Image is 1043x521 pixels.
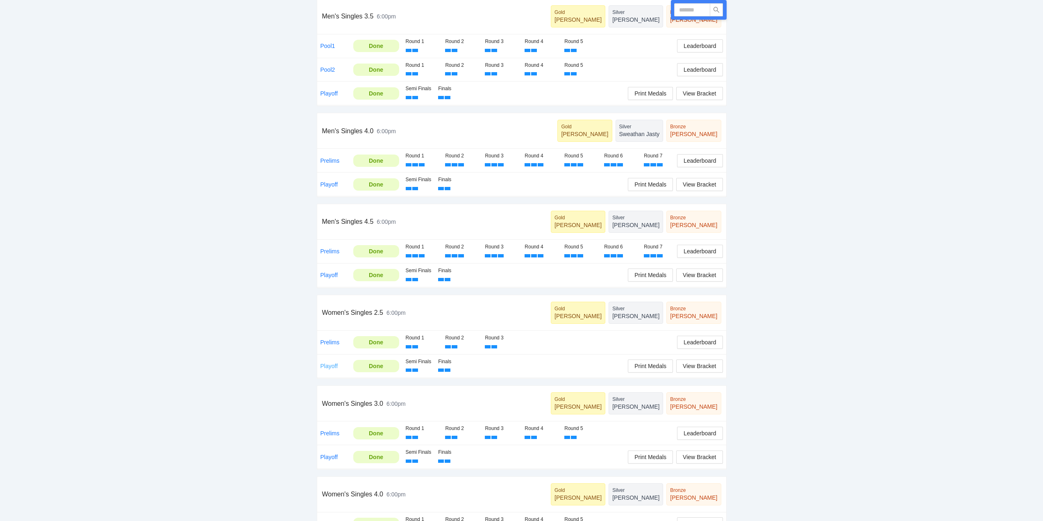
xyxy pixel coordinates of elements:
div: [PERSON_NAME] [554,312,602,320]
div: [PERSON_NAME] [670,403,717,411]
button: Leaderboard [677,63,723,76]
div: Round 2 [445,38,478,46]
div: Done [359,362,393,371]
button: Print Medals [628,450,673,464]
div: [PERSON_NAME] [612,221,659,229]
div: [PERSON_NAME] [670,130,717,138]
a: Pool1 [320,43,335,49]
div: [PERSON_NAME] [554,403,602,411]
div: Bronze [670,305,717,312]
div: Round 5 [564,61,598,69]
div: Round 5 [564,425,598,432]
div: [PERSON_NAME] [554,494,602,502]
span: Leaderboard [684,65,716,74]
div: Done [359,65,393,74]
div: [PERSON_NAME] [561,130,608,138]
div: Done [359,271,393,280]
div: Round 1 [406,152,439,160]
div: [PERSON_NAME] [670,221,717,229]
button: Leaderboard [677,39,723,52]
div: Semi Finals [406,358,432,366]
button: Print Medals [628,359,673,373]
div: Round 3 [485,334,518,342]
div: Gold [554,214,602,221]
div: Round 2 [445,61,478,69]
div: Round 4 [525,425,558,432]
div: Round 7 [644,152,677,160]
div: Bronze [670,123,717,130]
div: [PERSON_NAME] [612,312,659,320]
div: Done [359,89,393,98]
span: View Bracket [683,453,716,462]
div: Done [359,429,393,438]
div: Semi Finals [406,85,432,93]
div: Round 4 [525,38,558,46]
div: [PERSON_NAME] [612,494,659,502]
div: Round 3 [485,152,518,160]
div: Round 4 [525,152,558,160]
a: Playoff [320,181,338,188]
div: Finals [438,448,464,456]
div: Done [359,247,393,256]
a: Prelims [320,339,340,346]
span: View Bracket [683,271,716,280]
span: Women's Singles 2.5 [322,309,384,316]
div: Bronze [670,214,717,221]
div: Gold [554,396,602,403]
div: Semi Finals [406,267,432,275]
div: Gold [554,9,602,16]
button: Leaderboard [677,427,723,440]
button: Print Medals [628,178,673,191]
div: Round 3 [485,243,518,251]
div: Silver [612,396,659,403]
div: Silver [612,9,659,16]
div: Round 1 [406,61,439,69]
div: Round 2 [445,152,478,160]
button: View Bracket [676,178,723,191]
div: [PERSON_NAME] [612,16,659,24]
div: Silver [612,214,659,221]
button: View Bracket [676,450,723,464]
div: Done [359,453,393,462]
a: Prelims [320,248,340,255]
div: Round 2 [445,425,478,432]
span: 6:00pm [377,13,396,20]
button: Leaderboard [677,245,723,258]
div: Finals [438,358,464,366]
span: Leaderboard [684,429,716,438]
div: Round 1 [406,243,439,251]
div: Round 3 [485,61,518,69]
a: Playoff [320,363,338,369]
div: Round 1 [406,425,439,432]
span: Print Medals [634,180,666,189]
div: Bronze [670,396,717,403]
span: View Bracket [683,362,716,371]
div: Round 6 [604,243,637,251]
button: Print Medals [628,268,673,282]
div: Silver [612,305,659,312]
div: Semi Finals [406,448,432,456]
div: Bronze [670,9,717,16]
span: Leaderboard [684,156,716,165]
span: Print Medals [634,362,666,371]
div: Round 1 [406,334,439,342]
span: Women's Singles 3.0 [322,400,384,407]
span: Men's Singles 3.5 [322,13,374,20]
div: Gold [554,305,602,312]
div: Round 2 [445,243,478,251]
div: Round 4 [525,243,558,251]
span: 6:00pm [377,218,396,225]
a: Playoff [320,454,338,460]
div: Silver [619,123,660,130]
div: Done [359,180,393,189]
div: [PERSON_NAME] [670,312,717,320]
a: Playoff [320,90,338,97]
div: Gold [554,487,602,494]
div: Finals [438,85,464,93]
div: [PERSON_NAME] [554,221,602,229]
button: search [710,3,723,16]
div: Finals [438,176,464,184]
div: Round 5 [564,243,598,251]
button: View Bracket [676,87,723,100]
button: Leaderboard [677,154,723,167]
